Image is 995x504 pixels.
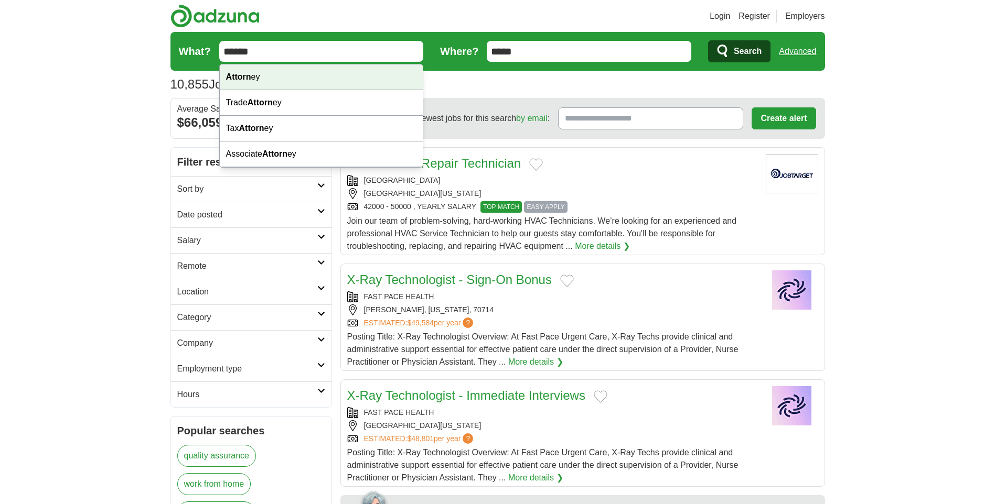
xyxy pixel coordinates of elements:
[766,154,818,193] img: Company logo
[364,292,434,301] a: FAST PACE HEALTH
[248,98,273,107] strong: Attorn
[710,10,730,23] a: Login
[347,448,739,482] span: Posting Title: X-Ray Technologist Overview: At Fast Pace Urgent Care, X-Ray Techs provide clinica...
[766,270,818,310] img: Fast Pace Health logo
[177,445,256,467] a: quality assurance
[171,304,331,330] a: Category
[739,10,770,23] a: Register
[364,433,476,444] a: ESTIMATED:$48,801per year?
[177,473,251,495] a: work from home
[170,77,287,91] h1: Jobs in 70802
[575,240,630,253] a: More details ❯
[347,388,585,402] a: X-Ray Technologist - Immediate Interviews
[594,390,607,403] button: Add to favorite jobs
[177,363,317,375] h2: Employment type
[177,423,325,439] h2: Popular searches
[347,272,552,287] a: X-Ray Technologist - Sign-On Bonus
[734,41,762,62] span: Search
[364,408,434,417] a: FAST PACE HEALTH
[779,10,985,153] iframe: Sign in with Google Dialog
[171,330,331,356] a: Company
[170,4,260,28] img: Adzuna logo
[407,319,434,327] span: $49,584
[171,253,331,279] a: Remote
[480,201,522,213] span: TOP MATCH
[347,304,757,315] div: [PERSON_NAME], [US_STATE], 70714
[508,356,563,368] a: More details ❯
[262,149,287,158] strong: Attorn
[177,183,317,195] h2: Sort by
[785,10,825,23] a: Employers
[708,40,771,62] button: Search
[364,317,476,328] a: ESTIMATED:$49,584per year?
[171,227,331,253] a: Salary
[463,317,473,328] span: ?
[177,337,317,349] h2: Company
[177,105,325,113] div: Average Salary
[529,158,543,171] button: Add to favorite jobs
[177,209,317,221] h2: Date posted
[347,156,521,170] a: Multi V Hvac Repair Technician
[220,90,423,116] div: Trade ey
[226,72,251,81] strong: Attorn
[347,216,737,250] span: Join our team of problem-solving, hard-working HVAC Technicians. We’re looking for an experienced...
[440,43,478,59] label: Where?
[220,64,423,90] div: ey
[347,332,739,366] span: Posting Title: X-Ray Technologist Overview: At Fast Pace Urgent Care, X-Ray Techs provide clinica...
[177,113,325,132] div: $66,059
[177,234,317,247] h2: Salary
[752,107,816,129] button: Create alert
[171,148,331,176] h2: Filter results
[407,434,434,443] span: $48,801
[177,260,317,272] h2: Remote
[347,201,757,213] div: 42000 - 50000 , YEARLY SALARY
[177,286,317,298] h2: Location
[347,420,757,431] div: [GEOGRAPHIC_DATA][US_STATE]
[171,356,331,381] a: Employment type
[347,188,757,199] div: [GEOGRAPHIC_DATA][US_STATE]
[171,176,331,202] a: Sort by
[170,75,209,94] span: 10,855
[508,472,563,484] a: More details ❯
[171,279,331,304] a: Location
[179,43,211,59] label: What?
[347,175,757,186] div: [GEOGRAPHIC_DATA]
[463,433,473,444] span: ?
[220,116,423,141] div: Tax ey
[171,381,331,407] a: Hours
[516,114,548,123] a: by email
[220,141,423,167] div: Associate ey
[171,202,331,227] a: Date posted
[560,275,574,287] button: Add to favorite jobs
[239,124,264,133] strong: Attorn
[766,386,818,425] img: Fast Pace Health logo
[177,311,317,324] h2: Category
[177,388,317,401] h2: Hours
[370,112,550,125] span: Receive the newest jobs for this search :
[524,201,567,213] span: EASY APPLY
